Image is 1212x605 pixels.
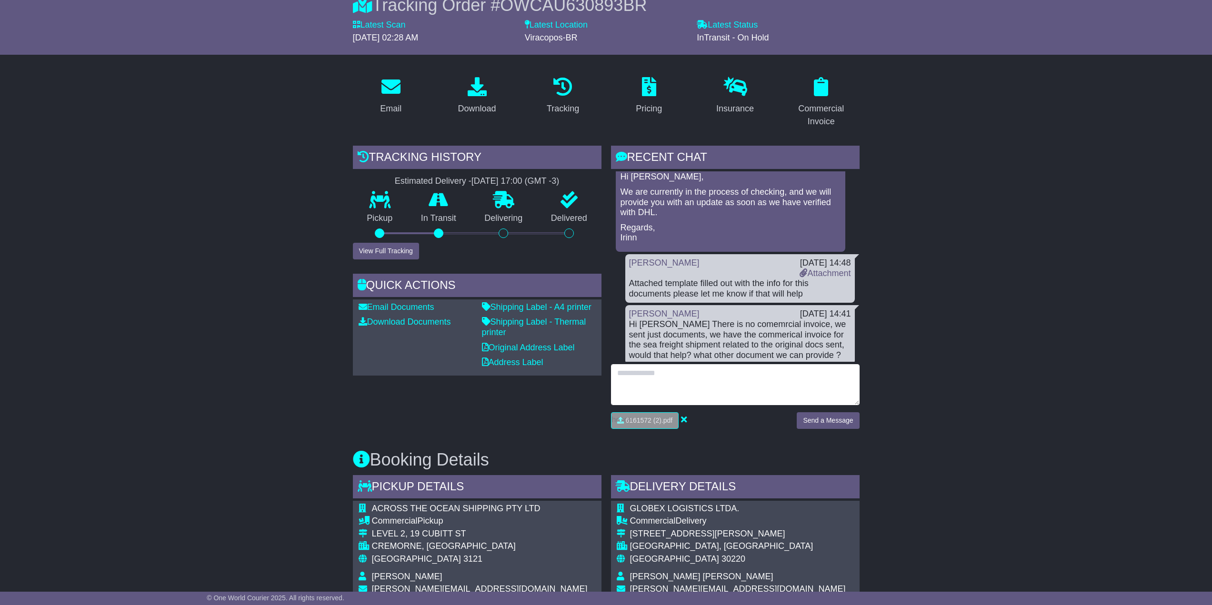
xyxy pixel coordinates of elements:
[537,213,601,224] p: Delivered
[482,343,575,352] a: Original Address Label
[630,504,740,513] span: GLOBEX LOGISTICS LTDA.
[372,504,541,513] span: ACROSS THE OCEAN SHIPPING PTY LTD
[353,243,419,259] button: View Full Tracking
[525,20,588,30] label: Latest Location
[789,102,853,128] div: Commercial Invoice
[783,74,860,131] a: Commercial Invoice
[374,74,408,119] a: Email
[353,213,407,224] p: Pickup
[710,74,760,119] a: Insurance
[721,554,745,564] span: 30220
[800,309,851,319] div: [DATE] 14:41
[353,146,601,171] div: Tracking history
[353,475,601,501] div: Pickup Details
[630,74,668,119] a: Pricing
[621,172,841,182] p: Hi [PERSON_NAME],
[800,258,851,268] div: [DATE] 14:48
[353,33,419,42] span: [DATE] 02:28 AM
[636,102,662,115] div: Pricing
[359,302,434,312] a: Email Documents
[800,268,851,278] a: Attachment
[207,594,344,602] span: © One World Courier 2025. All rights reserved.
[482,357,543,367] a: Address Label
[630,584,846,594] span: [PERSON_NAME][EMAIL_ADDRESS][DOMAIN_NAME]
[797,412,859,429] button: Send a Message
[525,33,578,42] span: Viracopos-BR
[372,529,588,539] div: LEVEL 2, 19 CUBITT ST
[471,176,559,187] div: [DATE] 17:00 (GMT -3)
[629,309,700,318] a: [PERSON_NAME]
[463,554,482,564] span: 3121
[372,572,442,581] span: [PERSON_NAME]
[372,516,418,526] span: Commercial
[407,213,471,224] p: In Transit
[482,302,591,312] a: Shipping Label - A4 printer
[482,317,586,337] a: Shipping Label - Thermal printer
[630,516,846,526] div: Delivery
[451,74,502,119] a: Download
[630,572,773,581] span: [PERSON_NAME] [PERSON_NAME]
[353,176,601,187] div: Estimated Delivery -
[697,33,769,42] span: InTransit - On Hold
[611,475,860,501] div: Delivery Details
[621,223,841,243] p: Regards, Irinn
[697,20,758,30] label: Latest Status
[359,317,451,327] a: Download Documents
[372,584,588,594] span: [PERSON_NAME][EMAIL_ADDRESS][DOMAIN_NAME]
[547,102,579,115] div: Tracking
[630,516,676,526] span: Commercial
[629,278,851,299] div: Attached template filled out with the info for this documents please let me know if that will help
[541,74,585,119] a: Tracking
[629,319,851,360] div: Hi [PERSON_NAME] There is no comemrcial invoice, we sent just documents, we have the commerical i...
[353,450,860,469] h3: Booking Details
[372,541,588,552] div: CREMORNE, [GEOGRAPHIC_DATA]
[372,516,588,526] div: Pickup
[630,554,719,564] span: [GEOGRAPHIC_DATA]
[353,20,406,30] label: Latest Scan
[380,102,401,115] div: Email
[372,554,461,564] span: [GEOGRAPHIC_DATA]
[716,102,754,115] div: Insurance
[630,529,846,539] div: [STREET_ADDRESS][PERSON_NAME]
[471,213,537,224] p: Delivering
[621,187,841,218] p: We are currently in the process of checking, and we will provide you with an update as soon as we...
[611,146,860,171] div: RECENT CHAT
[630,541,846,552] div: [GEOGRAPHIC_DATA], [GEOGRAPHIC_DATA]
[353,274,601,299] div: Quick Actions
[629,258,700,268] a: [PERSON_NAME]
[458,102,496,115] div: Download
